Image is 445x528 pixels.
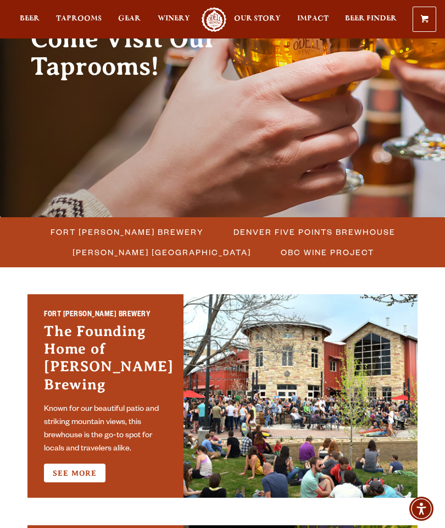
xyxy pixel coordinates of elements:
h2: Fort [PERSON_NAME] Brewery [44,310,167,322]
div: Accessibility Menu [409,497,433,521]
span: Denver Five Points Brewhouse [233,224,396,240]
h3: The Founding Home of [PERSON_NAME] Brewing [44,322,167,399]
span: Taprooms [56,14,102,23]
span: Our Story [234,14,281,23]
a: Gear [118,7,141,32]
a: Odell Home [201,7,228,32]
span: [PERSON_NAME] [GEOGRAPHIC_DATA] [73,244,251,260]
a: OBC Wine Project [274,244,380,260]
a: Our Story [234,7,281,32]
span: Winery [158,14,190,23]
span: Impact [297,14,329,23]
a: [PERSON_NAME] [GEOGRAPHIC_DATA] [66,244,257,260]
span: Fort [PERSON_NAME] Brewery [51,224,204,240]
a: Beer Finder [345,7,397,32]
a: See More [44,464,105,482]
a: Fort [PERSON_NAME] Brewery [44,224,209,240]
span: OBC Wine Project [281,244,374,260]
h2: Come Visit Our Taprooms! [31,25,268,80]
p: Known for our beautiful patio and striking mountain views, this brewhouse is the go-to spot for l... [44,403,167,456]
a: Denver Five Points Brewhouse [227,224,401,240]
a: Taprooms [56,7,102,32]
a: Beer [20,7,40,32]
a: Winery [158,7,190,32]
span: Gear [118,14,141,23]
span: Beer [20,14,40,23]
span: Beer Finder [345,14,397,23]
a: Impact [297,7,329,32]
img: Fort Collins Brewery & Taproom' [183,294,418,498]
